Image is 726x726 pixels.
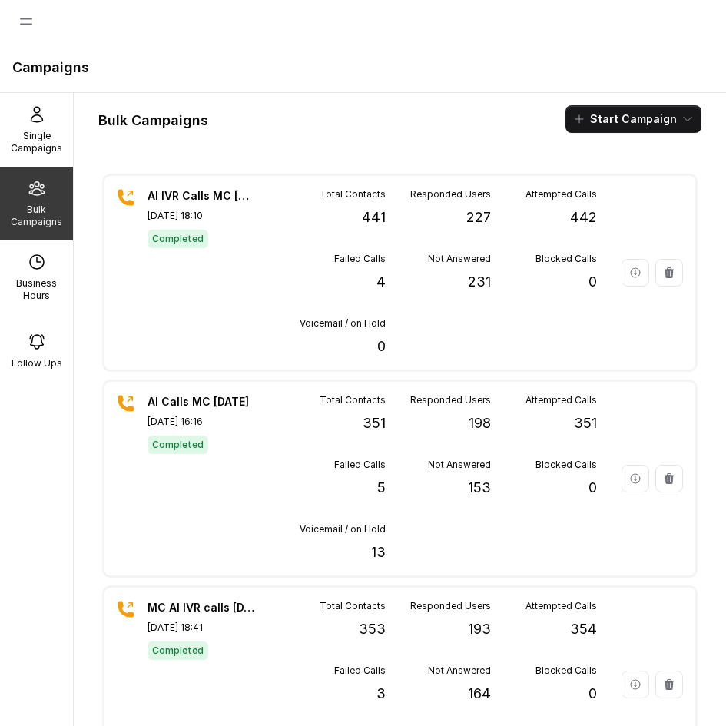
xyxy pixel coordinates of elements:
[565,105,701,133] button: Start Campaign
[525,394,597,406] p: Attempted Calls
[588,683,597,704] p: 0
[362,207,386,228] p: 441
[466,207,491,228] p: 227
[300,523,386,535] p: Voicemail / on Hold
[148,622,255,634] p: [DATE] 18:41
[12,55,714,80] h1: Campaigns
[428,459,491,471] p: Not Answered
[148,416,255,428] p: [DATE] 16:16
[148,641,208,660] span: Completed
[525,188,597,201] p: Attempted Calls
[334,253,386,265] p: Failed Calls
[377,477,386,499] p: 5
[148,188,255,204] p: AI IVR Calls MC [DATE]
[410,394,491,406] p: Responded Users
[410,600,491,612] p: Responded Users
[148,394,255,409] p: AI Calls MC [DATE]
[570,207,597,228] p: 442
[468,477,491,499] p: 153
[468,271,491,293] p: 231
[535,253,597,265] p: Blocked Calls
[574,413,597,434] p: 351
[535,665,597,677] p: Blocked Calls
[377,336,386,357] p: 0
[376,683,386,704] p: 3
[148,436,208,454] span: Completed
[468,618,491,640] p: 193
[334,665,386,677] p: Failed Calls
[469,413,491,434] p: 198
[468,683,491,704] p: 164
[6,277,67,302] p: Business Hours
[535,459,597,471] p: Blocked Calls
[320,600,386,612] p: Total Contacts
[428,665,491,677] p: Not Answered
[588,271,597,293] p: 0
[410,188,491,201] p: Responded Users
[148,230,208,248] span: Completed
[371,542,386,563] p: 13
[12,8,40,35] button: Open navigation
[12,357,62,370] p: Follow Ups
[428,253,491,265] p: Not Answered
[320,188,386,201] p: Total Contacts
[6,130,67,154] p: Single Campaigns
[588,477,597,499] p: 0
[376,271,386,293] p: 4
[148,210,255,222] p: [DATE] 18:10
[525,600,597,612] p: Attempted Calls
[570,618,597,640] p: 354
[359,618,386,640] p: 353
[98,108,208,133] h1: Bulk Campaigns
[320,394,386,406] p: Total Contacts
[300,317,386,330] p: Voicemail / on Hold
[334,459,386,471] p: Failed Calls
[148,600,255,615] p: MC AI IVR calls [DATE]
[363,413,386,434] p: 351
[6,204,67,228] p: Bulk Campaigns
